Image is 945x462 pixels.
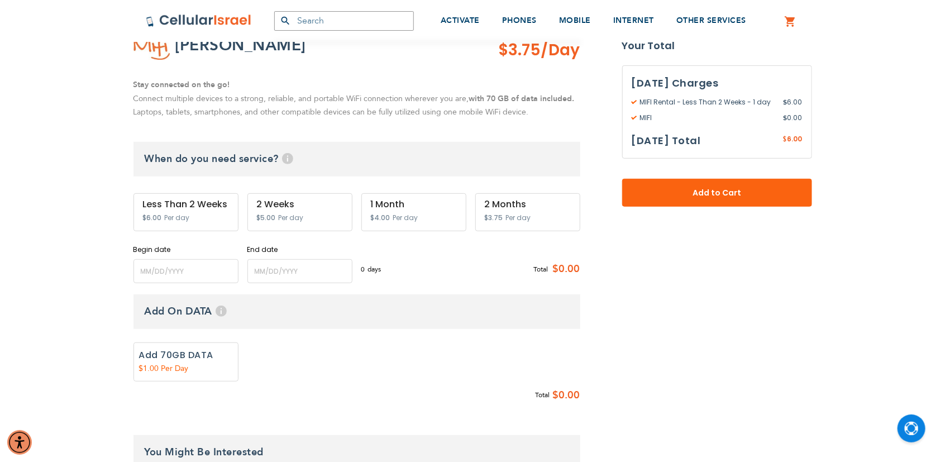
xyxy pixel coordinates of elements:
[534,264,548,274] span: Total
[441,15,480,26] span: ACTIVATE
[506,213,531,223] span: Per day
[133,78,580,120] p: Connect multiple devices to a strong, reliable, and portable WiFi connection wherever you are, La...
[393,213,418,223] span: Per day
[784,113,803,123] span: 0.00
[548,261,580,278] span: $0.00
[622,179,812,207] button: Add to Cart
[133,245,238,255] label: Begin date
[541,39,580,61] span: /Day
[499,39,580,61] span: $3.75
[247,259,352,283] input: MM/DD/YYYY
[632,113,784,123] span: MIFI
[257,213,276,222] span: $5.00
[165,213,190,223] span: Per day
[784,97,803,107] span: 6.00
[274,11,414,31] input: Search
[247,245,352,255] label: End date
[784,97,787,107] span: $
[659,187,775,199] span: Add to Cart
[632,97,784,107] span: MIFI Rental - Less Than 2 Weeks - 1 day
[676,15,746,26] span: OTHER SERVICES
[257,199,343,209] div: 2 Weeks
[7,430,32,455] div: Accessibility Menu
[632,75,803,92] h3: [DATE] Charges
[133,79,230,90] strong: Stay connected on the go!
[536,389,550,401] span: Total
[485,213,503,222] span: $3.75
[553,387,559,404] span: $
[783,135,787,145] span: $
[133,31,170,60] img: MIFI Rental
[371,213,390,222] span: $4.00
[469,93,575,104] strong: with 70 GB of data included.
[146,14,252,27] img: Cellular Israel Logo
[502,15,537,26] span: PHONES
[784,113,787,123] span: $
[632,132,701,149] h3: [DATE] Total
[216,306,227,317] span: Help
[368,264,381,274] span: days
[361,264,368,274] span: 0
[622,37,812,54] strong: Your Total
[279,213,304,223] span: Per day
[143,213,162,222] span: $6.00
[145,445,264,459] span: You Might Be Interested
[559,15,591,26] span: MOBILE
[371,199,457,209] div: 1 Month
[613,15,654,26] span: INTERNET
[133,142,580,177] h3: When do you need service?
[133,259,238,283] input: MM/DD/YYYY
[143,199,229,209] div: Less Than 2 Weeks
[787,134,803,144] span: 6.00
[133,294,580,329] h3: Add On DATA
[485,199,571,209] div: 2 Months
[175,34,307,56] h2: [PERSON_NAME]
[282,153,293,164] span: Help
[559,387,580,404] span: 0.00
